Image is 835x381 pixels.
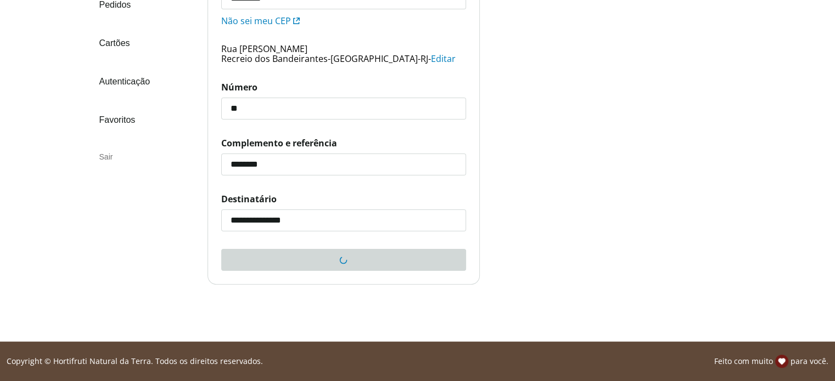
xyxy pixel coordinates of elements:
div: Linha de sessão [4,355,831,368]
input: Número [222,98,466,119]
span: Rua [PERSON_NAME] [221,43,307,55]
p: Feito com muito para você. [714,355,828,368]
span: Editar [431,53,456,65]
span: Complemento e referência [221,137,466,149]
input: Complemento e referência [222,154,466,175]
span: Número [221,81,466,93]
a: Não sei meu CEP [221,15,300,27]
span: RJ [421,53,428,65]
span: Destinatário [221,193,466,205]
a: Favoritos [88,105,199,135]
div: Sair [88,144,199,170]
span: - [328,53,330,65]
span: Recreio dos Bandeirantes [221,53,328,65]
p: Copyright © Hortifruti Natural da Terra. Todos os direitos reservados. [7,356,263,367]
span: - [418,53,421,65]
span: [GEOGRAPHIC_DATA] [330,53,418,65]
input: Destinatário [222,210,466,231]
img: amor [775,355,788,368]
span: - [428,53,431,65]
a: Autenticação [88,67,199,96]
a: Cartões [88,29,199,58]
